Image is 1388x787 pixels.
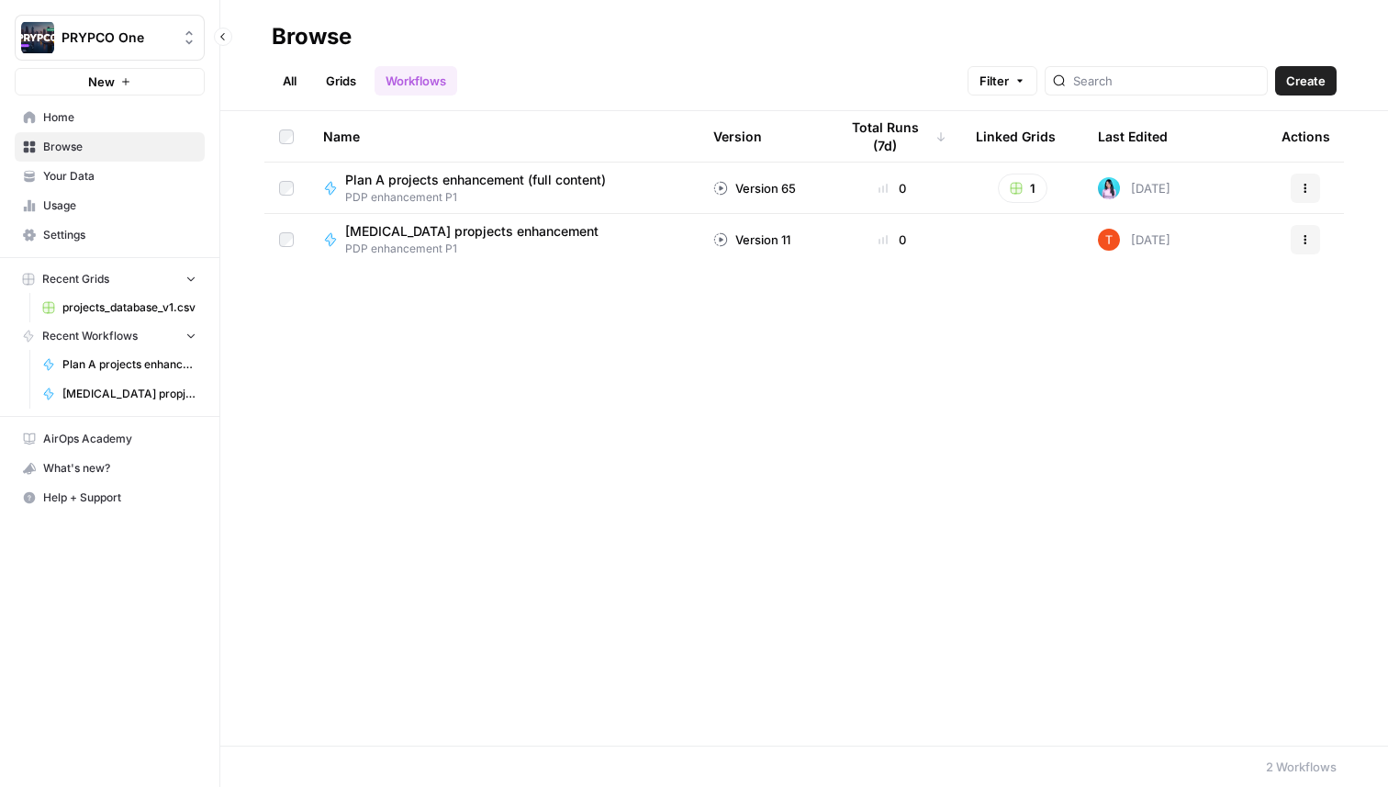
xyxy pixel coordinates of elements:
div: Name [323,111,684,162]
button: What's new? [15,454,205,483]
div: Version 65 [713,179,796,197]
span: PDP enhancement P1 [345,189,621,206]
div: Actions [1282,111,1330,162]
a: Browse [15,132,205,162]
button: New [15,68,205,96]
img: nwzdl6jt8zmmwn6khma3vntngynh [1098,229,1120,251]
span: Plan A projects enhancement (full content) [62,356,196,373]
a: All [272,66,308,96]
span: AirOps Academy [43,431,196,447]
div: Browse [272,22,352,51]
button: Create [1275,66,1337,96]
span: [MEDICAL_DATA] propjects enhancement [345,222,599,241]
a: Settings [15,220,205,250]
a: Workflows [375,66,457,96]
div: What's new? [16,455,204,482]
button: Help + Support [15,483,205,512]
span: [MEDICAL_DATA] propjects enhancement [62,386,196,402]
div: Linked Grids [976,111,1056,162]
a: Home [15,103,205,132]
span: PDP enhancement P1 [345,241,613,257]
a: Your Data [15,162,205,191]
span: Browse [43,139,196,155]
div: 2 Workflows [1266,758,1337,776]
a: [MEDICAL_DATA] propjects enhancement [34,379,205,409]
button: Recent Grids [15,265,205,293]
div: Version 11 [713,230,790,249]
span: Settings [43,227,196,243]
button: Filter [968,66,1037,96]
span: Create [1286,72,1326,90]
div: [DATE] [1098,177,1170,199]
div: 0 [838,230,946,249]
div: 0 [838,179,946,197]
input: Search [1073,72,1259,90]
img: dcxkw5bsh1xd8jjfm9rrnd01jenb [1098,177,1120,199]
a: Grids [315,66,367,96]
img: PRYPCO One Logo [21,21,54,54]
a: Plan A projects enhancement (full content)PDP enhancement P1 [323,171,684,206]
span: New [88,73,115,91]
a: Usage [15,191,205,220]
span: Recent Workflows [42,328,138,344]
span: Your Data [43,168,196,185]
div: Total Runs (7d) [838,111,946,162]
a: Plan A projects enhancement (full content) [34,350,205,379]
span: Recent Grids [42,271,109,287]
a: projects_database_v1.csv [34,293,205,322]
span: Help + Support [43,489,196,506]
span: projects_database_v1.csv [62,299,196,316]
span: Plan A projects enhancement (full content) [345,171,606,189]
div: Version [713,111,762,162]
span: PRYPCO One [62,28,173,47]
a: [MEDICAL_DATA] propjects enhancementPDP enhancement P1 [323,222,684,257]
button: Workspace: PRYPCO One [15,15,205,61]
div: Last Edited [1098,111,1168,162]
button: 1 [998,174,1047,203]
button: Recent Workflows [15,322,205,350]
span: Home [43,109,196,126]
div: [DATE] [1098,229,1170,251]
a: AirOps Academy [15,424,205,454]
span: Usage [43,197,196,214]
span: Filter [979,72,1009,90]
